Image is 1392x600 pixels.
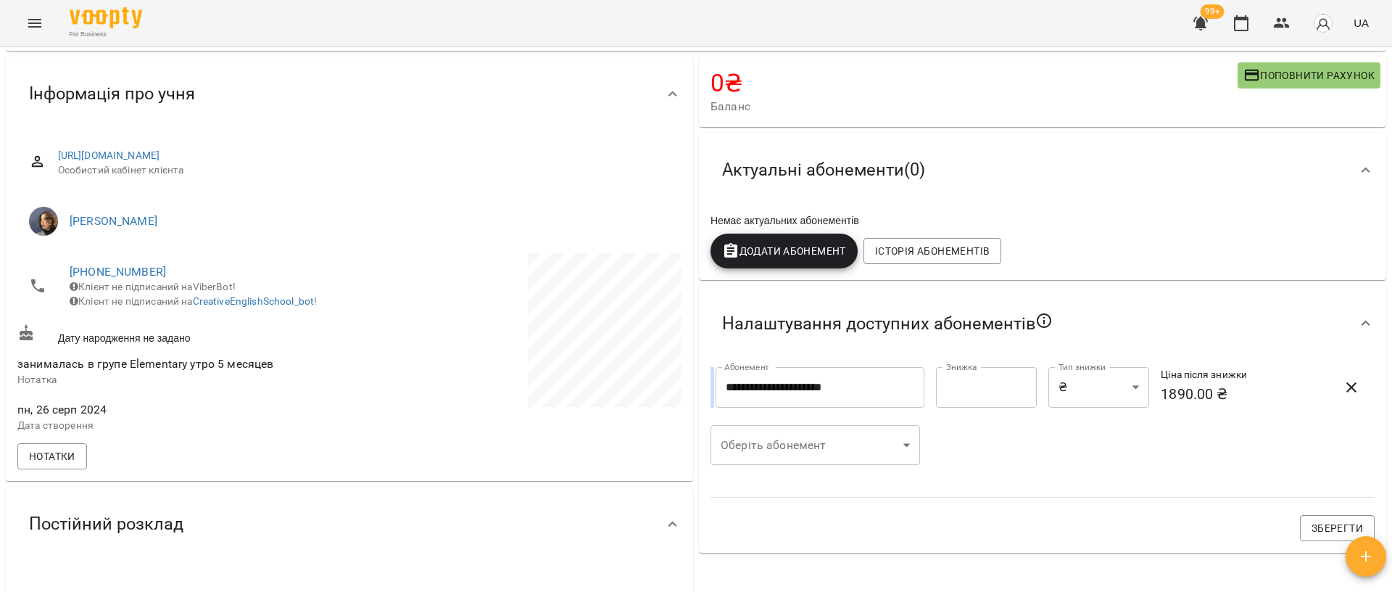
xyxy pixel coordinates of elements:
[1238,62,1380,89] button: Поповнити рахунок
[1161,367,1318,383] h6: Ціна після знижки
[6,57,693,131] div: Інформація про учня
[70,30,142,39] span: For Business
[29,448,75,465] span: Нотатки
[1300,515,1375,541] button: Зберегти
[29,83,195,105] span: Інформація про учня
[1354,15,1369,30] span: UA
[722,159,925,181] span: Актуальні абонементи ( 0 )
[1048,367,1149,408] div: ₴
[1035,312,1053,329] svg: Якщо не обрано жодного, клієнт зможе побачити всі публічні абонементи
[17,401,347,419] span: пн, 26 серп 2024
[1243,67,1375,84] span: Поповнити рахунок
[70,265,166,279] a: [PHONE_NUMBER]
[17,6,52,41] button: Menu
[193,295,315,307] a: CreativeEnglishSchool_bot
[710,98,1238,115] span: Баланс
[1348,9,1375,36] button: UA
[722,242,846,260] span: Додати Абонемент
[6,487,693,562] div: Постійний розклад
[699,133,1386,207] div: Актуальні абонементи(0)
[17,419,347,433] p: Дата створення
[70,281,236,292] span: Клієнт не підписаний на ViberBot!
[722,312,1053,335] span: Налаштування доступних абонементів
[710,234,858,268] button: Додати Абонемент
[58,163,670,178] span: Особистий кабінет клієнта
[29,207,58,236] img: Поліна Шорохова
[70,7,142,28] img: Voopty Logo
[1161,383,1318,406] h6: 1890.00 ₴
[58,149,160,161] a: [URL][DOMAIN_NAME]
[70,214,157,228] a: [PERSON_NAME]
[1312,519,1363,537] span: Зберегти
[17,357,274,371] span: занималась в групе Elementary утро 5 месяцев
[699,286,1386,361] div: Налаштування доступних абонементів
[863,238,1001,264] button: Історія абонементів
[17,443,87,469] button: Нотатки
[710,68,1238,98] h4: 0 ₴
[70,295,317,307] span: Клієнт не підписаний на !
[1313,13,1333,33] img: avatar_s.png
[17,373,347,387] p: Нотатка
[710,425,920,466] div: ​
[708,210,1377,231] div: Немає актуальних абонементів
[14,321,349,348] div: Дату народження не задано
[875,242,990,260] span: Історія абонементів
[1201,4,1225,19] span: 99+
[29,513,183,535] span: Постійний розклад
